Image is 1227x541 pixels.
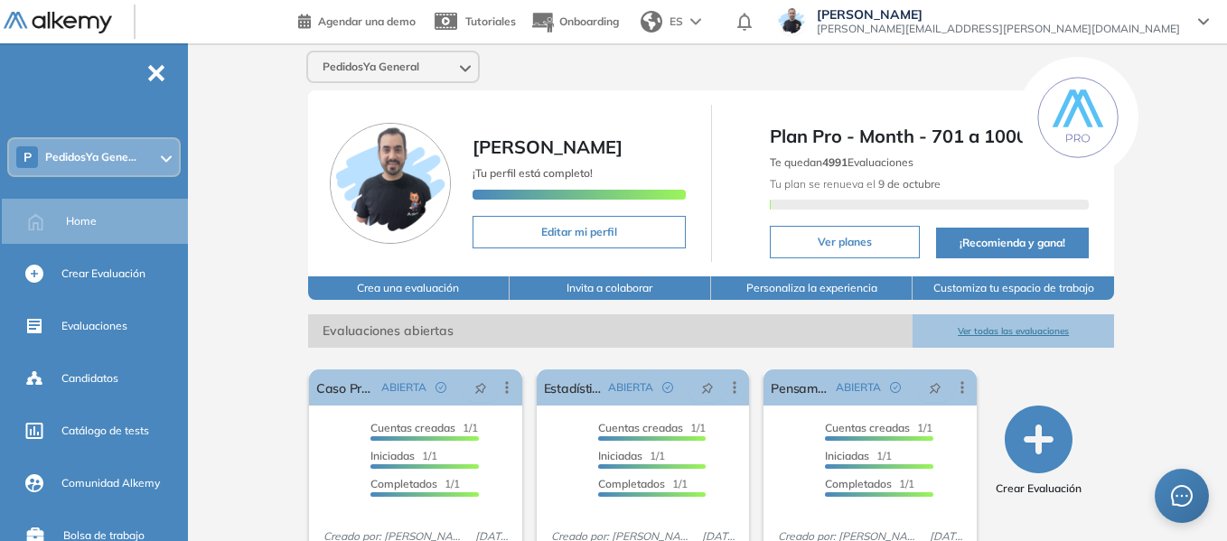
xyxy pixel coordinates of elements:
a: Agendar una demo [298,9,416,31]
span: Cuentas creadas [598,421,683,434]
span: 1/1 [598,477,688,490]
span: 1/1 [370,477,460,490]
a: Caso Practico | Perfiles de Marketing [316,369,374,406]
span: P [23,150,32,164]
span: [PERSON_NAME] [817,7,1180,22]
span: Te quedan Evaluaciones [770,155,913,169]
span: ABIERTA [381,379,426,396]
div: Widget de chat [1137,454,1227,541]
span: 1/1 [825,421,932,434]
img: world [641,11,662,33]
span: Catálogo de tests [61,423,149,439]
a: Estadística y Análisis de Datos [544,369,602,406]
iframe: Chat Widget [1137,454,1227,541]
span: Candidatos [61,370,118,387]
span: Cuentas creadas [370,421,455,434]
span: Comunidad Alkemy [61,475,160,491]
span: Iniciadas [825,449,869,462]
span: ¡Tu perfil está completo! [473,166,593,180]
button: ¡Recomienda y gana! [936,228,1090,258]
span: Plan Pro - Month - 701 a 1000 [770,123,1090,150]
span: Tutoriales [465,14,516,28]
span: Crear Evaluación [61,266,145,282]
span: pushpin [701,380,714,395]
span: check-circle [436,382,446,393]
button: Invita a colaborar [510,276,711,300]
span: Agendar una demo [318,14,416,28]
span: pushpin [929,380,941,395]
button: Customiza tu espacio de trabajo [913,276,1114,300]
span: Onboarding [559,14,619,28]
button: Onboarding [530,3,619,42]
button: pushpin [688,373,727,402]
span: Crear Evaluación [996,480,1082,497]
span: check-circle [890,382,901,393]
span: PedidosYa General [323,60,419,74]
span: Home [66,213,97,229]
span: 1/1 [370,449,437,462]
span: ABIERTA [608,379,653,396]
span: Cuentas creadas [825,421,910,434]
button: Ver todas las evaluaciones [913,314,1114,348]
span: Iniciadas [598,449,642,462]
span: 1/1 [825,449,892,462]
button: Editar mi perfil [473,216,686,248]
button: Ver planes [770,226,920,258]
span: 1/1 [598,421,706,434]
a: Pensamiento Critico [771,369,829,406]
span: 1/1 [370,421,478,434]
span: Completados [598,477,665,490]
span: 1/1 [825,477,914,490]
button: Personaliza la experiencia [711,276,913,300]
span: Completados [825,477,892,490]
b: 4991 [822,155,848,169]
b: 9 de octubre [876,177,941,191]
span: 1/1 [598,449,665,462]
button: Crea una evaluación [308,276,510,300]
span: Evaluaciones [61,318,127,334]
span: ES [670,14,683,30]
span: ABIERTA [836,379,881,396]
img: Foto de perfil [330,123,451,244]
span: pushpin [474,380,487,395]
button: pushpin [915,373,955,402]
button: pushpin [461,373,501,402]
span: Iniciadas [370,449,415,462]
img: arrow [690,18,701,25]
span: Tu plan se renueva el [770,177,941,191]
img: Logo [4,12,112,34]
span: PedidosYa Gene... [45,150,136,164]
button: Crear Evaluación [996,406,1082,497]
span: Evaluaciones abiertas [308,314,913,348]
span: check-circle [662,382,673,393]
span: [PERSON_NAME] [473,135,623,158]
span: [PERSON_NAME][EMAIL_ADDRESS][PERSON_NAME][DOMAIN_NAME] [817,22,1180,36]
span: Completados [370,477,437,490]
